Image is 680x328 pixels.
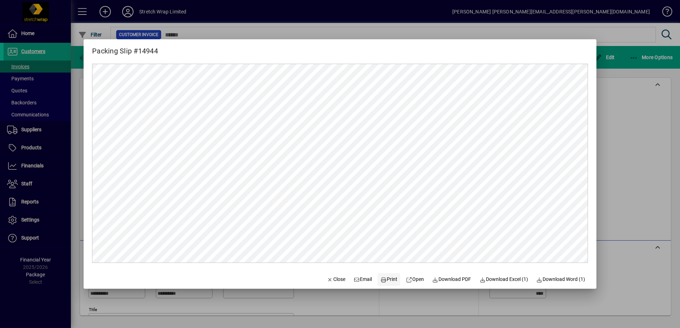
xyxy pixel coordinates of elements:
button: Print [378,273,400,286]
h2: Packing Slip #14944 [84,39,166,57]
a: Download PDF [430,273,474,286]
span: Download Excel (1) [480,276,528,283]
button: Close [324,273,348,286]
span: Print [380,276,397,283]
span: Download PDF [432,276,471,283]
a: Open [403,273,427,286]
span: Open [406,276,424,283]
button: Email [351,273,375,286]
span: Close [327,276,345,283]
button: Download Excel (1) [477,273,531,286]
span: Email [354,276,372,283]
button: Download Word (1) [534,273,588,286]
span: Download Word (1) [537,276,585,283]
